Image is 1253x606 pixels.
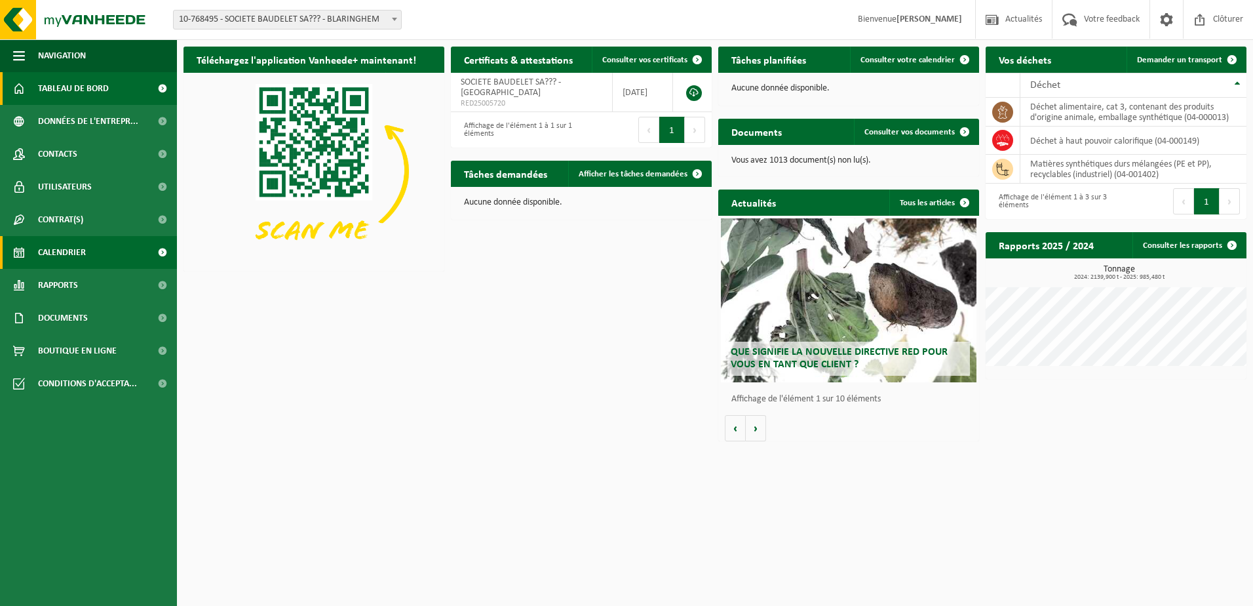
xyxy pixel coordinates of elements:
[854,119,978,145] a: Consulter vos documents
[896,14,962,24] strong: [PERSON_NAME]
[579,170,687,178] span: Afficher les tâches demandées
[38,269,78,302] span: Rapports
[38,105,138,138] span: Données de l'entrepr...
[1020,98,1246,127] td: déchet alimentaire, cat 3, contenant des produits d'origine animale, emballage synthétique (04-00...
[1173,188,1194,214] button: Previous
[718,119,795,144] h2: Documents
[38,203,83,236] span: Contrat(s)
[864,128,955,136] span: Consulter vos documents
[1020,155,1246,184] td: matières synthétiques durs mélangées (PE et PP), recyclables (industriel) (04-001402)
[685,117,705,143] button: Next
[992,265,1246,281] h3: Tonnage
[731,156,966,165] p: Vous avez 1013 document(s) non lu(s).
[992,274,1246,281] span: 2024: 2139,900 t - 2025: 985,480 t
[461,77,561,98] span: SOCIETE BAUDELET SA??? - [GEOGRAPHIC_DATA]
[1020,127,1246,155] td: déchet à haut pouvoir calorifique (04-000149)
[986,47,1064,72] h2: Vos déchets
[451,47,586,72] h2: Certificats & attestations
[38,236,86,269] span: Calendrier
[659,117,685,143] button: 1
[731,395,973,404] p: Affichage de l'élément 1 sur 10 éléments
[173,10,402,30] span: 10-768495 - SOCIETE BAUDELET SA??? - BLARINGHEM
[986,232,1107,258] h2: Rapports 2025 / 2024
[889,190,978,216] a: Tous les articles
[1030,80,1060,91] span: Déchet
[457,115,575,144] div: Affichage de l'élément 1 à 1 sur 1 éléments
[731,347,948,370] span: Que signifie la nouvelle directive RED pour vous en tant que client ?
[1132,232,1245,258] a: Consulter les rapports
[38,138,77,171] span: Contacts
[174,10,401,29] span: 10-768495 - SOCIETE BAUDELET SA??? - BLARINGHEM
[850,47,978,73] a: Consulter votre calendrier
[746,415,766,441] button: Volgende
[1194,188,1220,214] button: 1
[183,47,429,72] h2: Téléchargez l'application Vanheede+ maintenant!
[38,39,86,72] span: Navigation
[1137,56,1222,64] span: Demander un transport
[38,367,137,400] span: Conditions d'accepta...
[461,98,602,109] span: RED25005720
[568,161,710,187] a: Afficher les tâches demandées
[718,47,819,72] h2: Tâches planifiées
[1220,188,1240,214] button: Next
[638,117,659,143] button: Previous
[731,84,966,93] p: Aucune donnée disponible.
[183,73,444,269] img: Download de VHEPlus App
[38,171,92,203] span: Utilisateurs
[38,302,88,334] span: Documents
[718,190,789,215] h2: Actualités
[721,218,976,382] a: Que signifie la nouvelle directive RED pour vous en tant que client ?
[592,47,710,73] a: Consulter vos certificats
[38,334,117,367] span: Boutique en ligne
[613,73,673,112] td: [DATE]
[725,415,746,441] button: Vorige
[464,198,699,207] p: Aucune donnée disponible.
[860,56,955,64] span: Consulter votre calendrier
[1127,47,1245,73] a: Demander un transport
[602,56,687,64] span: Consulter vos certificats
[451,161,560,186] h2: Tâches demandées
[992,187,1109,216] div: Affichage de l'élément 1 à 3 sur 3 éléments
[38,72,109,105] span: Tableau de bord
